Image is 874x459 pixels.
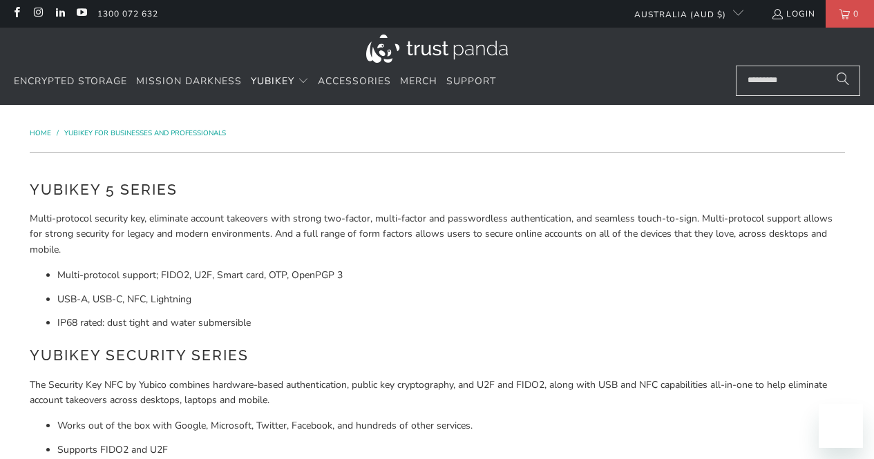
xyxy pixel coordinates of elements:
[30,179,845,201] h2: YubiKey 5 Series
[57,128,59,138] span: /
[251,75,294,88] span: YubiKey
[400,66,437,98] a: Merch
[57,418,845,433] li: Works out of the box with Google, Microsoft, Twitter, Facebook, and hundreds of other services.
[57,292,845,307] li: USB-A, USB-C, NFC, Lightning
[30,128,53,138] a: Home
[136,75,242,88] span: Mission Darkness
[251,66,309,98] summary: YubiKey
[400,75,437,88] span: Merch
[30,211,845,257] p: Multi-protocol security key, eliminate account takeovers with strong two-factor, multi-factor and...
[32,8,44,19] a: Trust Panda Australia on Instagram
[54,8,66,19] a: Trust Panda Australia on LinkedIn
[14,66,496,98] nav: Translation missing: en.navigation.header.main_nav
[57,442,845,458] li: Supports FIDO2 and U2F
[64,128,226,138] a: YubiKey for Businesses and Professionals
[136,66,242,98] a: Mission Darkness
[75,8,87,19] a: Trust Panda Australia on YouTube
[446,75,496,88] span: Support
[57,315,845,331] li: IP68 rated: dust tight and water submersible
[318,66,391,98] a: Accessories
[10,8,22,19] a: Trust Panda Australia on Facebook
[819,404,863,448] iframe: Button to launch messaging window
[736,66,860,96] input: Search...
[30,378,845,409] p: The Security Key NFC by Yubico combines hardware-based authentication, public key cryptography, a...
[14,75,127,88] span: Encrypted Storage
[318,75,391,88] span: Accessories
[826,66,860,96] button: Search
[30,128,51,138] span: Home
[366,35,508,63] img: Trust Panda Australia
[771,6,815,21] a: Login
[57,268,845,283] li: Multi-protocol support; FIDO2, U2F, Smart card, OTP, OpenPGP 3
[14,66,127,98] a: Encrypted Storage
[446,66,496,98] a: Support
[97,6,158,21] a: 1300 072 632
[30,344,845,367] h2: YubiKey Security Series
